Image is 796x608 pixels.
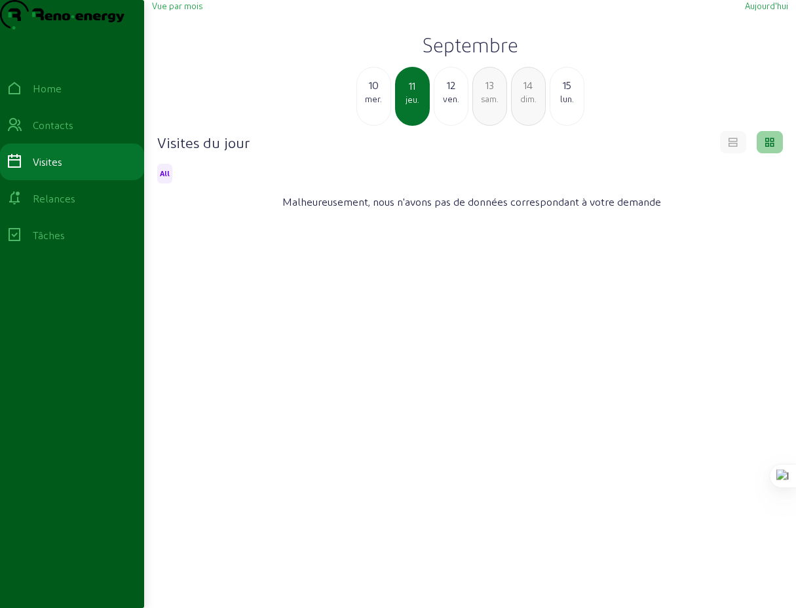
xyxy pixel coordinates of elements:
h2: Septembre [152,33,788,56]
span: Aujourd'hui [745,1,788,10]
div: lun. [550,93,584,105]
div: dim. [512,93,545,105]
div: 14 [512,77,545,93]
div: ven. [434,93,468,105]
div: Tâches [33,227,65,243]
div: sam. [473,93,506,105]
span: Malheureusement, nous n'avons pas de données correspondant à votre demande [282,194,661,210]
div: 11 [396,78,428,94]
div: jeu. [396,94,428,105]
div: mer. [357,93,390,105]
div: Contacts [33,117,73,133]
span: All [160,169,170,178]
div: 13 [473,77,506,93]
h4: Visites du jour [157,133,250,151]
div: 12 [434,77,468,93]
span: Vue par mois [152,1,202,10]
div: 10 [357,77,390,93]
div: Relances [33,191,75,206]
div: 15 [550,77,584,93]
div: Visites [33,154,62,170]
div: Home [33,81,62,96]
